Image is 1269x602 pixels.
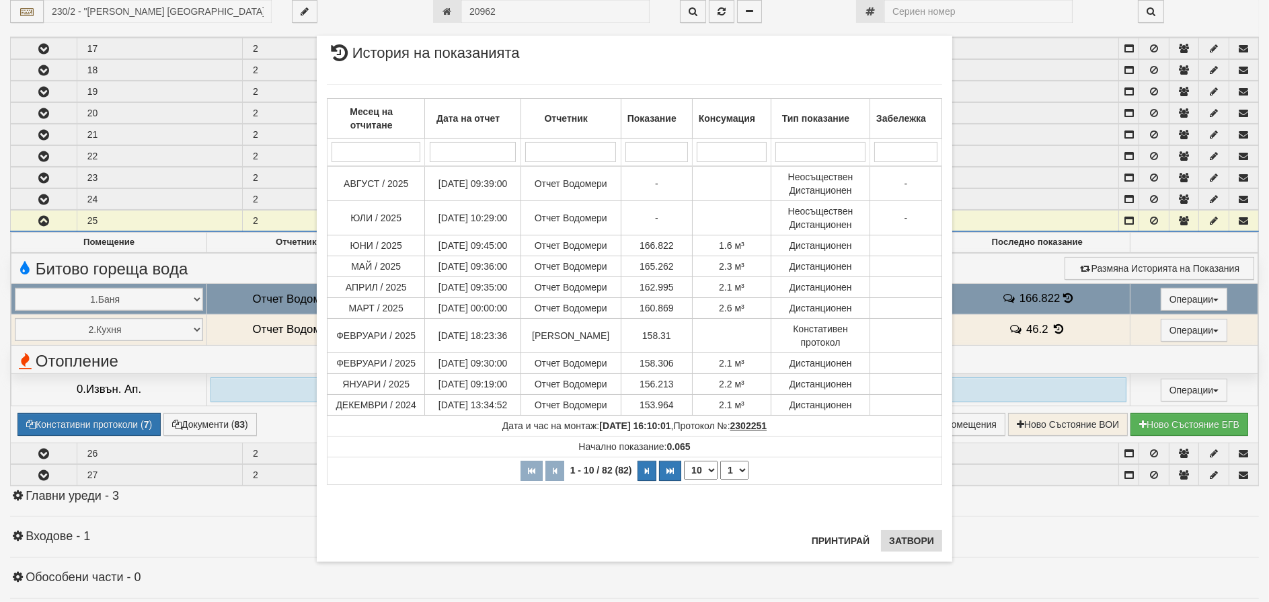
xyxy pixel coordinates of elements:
td: [DATE] 09:30:00 [425,352,521,373]
td: Отчет Водомери [521,352,621,373]
span: 2.1 м³ [719,358,744,369]
td: Отчет Водомери [521,200,621,235]
b: Дата на отчет [436,113,500,124]
td: Отчет Водомери [521,297,621,318]
span: 1.6 м³ [719,240,744,251]
td: Дистанционен [771,373,870,394]
td: Отчет Водомери [521,166,621,201]
select: Страница номер [720,461,748,480]
span: 166.822 [640,240,674,251]
span: 2.1 м³ [719,400,744,410]
td: [DATE] 09:19:00 [425,373,521,394]
td: Дистанционен [771,235,870,256]
td: ФЕВРУАРИ / 2025 [328,318,425,352]
td: [DATE] 09:36:00 [425,256,521,276]
span: 2.3 м³ [719,261,744,272]
td: МАЙ / 2025 [328,256,425,276]
th: Консумация: No sort applied, activate to apply an ascending sort [692,98,771,138]
button: Затвори [881,530,942,552]
td: Отчет Водомери [521,235,621,256]
span: - [905,213,908,223]
td: [DATE] 09:35:00 [425,276,521,297]
span: 2.1 м³ [719,282,744,293]
td: [DATE] 18:23:36 [425,318,521,352]
td: Отчет Водомери [521,276,621,297]
span: - [905,178,908,189]
span: 153.964 [640,400,674,410]
td: Неосъществен Дистанционен [771,166,870,201]
button: Последна страница [659,461,681,481]
th: Показание: No sort applied, activate to apply an ascending sort [621,98,692,138]
td: Констативен протокол [771,318,870,352]
button: Принтирай [804,530,878,552]
td: МАРТ / 2025 [328,297,425,318]
th: Тип показание: No sort applied, activate to apply an ascending sort [771,98,870,138]
strong: [DATE] 16:10:01 [599,420,670,431]
span: Дата и час на монтаж: [502,420,671,431]
td: [DATE] 00:00:00 [425,297,521,318]
td: ФЕВРУАРИ / 2025 [328,352,425,373]
td: ЮЛИ / 2025 [328,200,425,235]
td: Неосъществен Дистанционен [771,200,870,235]
span: 156.213 [640,379,674,389]
b: Тип показание [782,113,849,124]
span: История на показанията [327,46,520,71]
td: ЮНИ / 2025 [328,235,425,256]
tcxspan: Call 2302251 via 3CX [730,420,767,431]
td: ДЕКЕМВРИ / 2024 [328,394,425,415]
span: Начално показание: [578,441,690,452]
td: Дистанционен [771,352,870,373]
td: Дистанционен [771,276,870,297]
select: Брой редове на страница [684,461,718,480]
span: 2.2 м³ [719,379,744,389]
span: 158.306 [640,358,674,369]
b: Месец на отчитане [350,106,393,130]
td: Отчет Водомери [521,373,621,394]
span: 160.869 [640,303,674,313]
td: [DATE] 10:29:00 [425,200,521,235]
span: 1 - 10 / 82 (82) [567,465,636,476]
button: Следваща страница [638,461,656,481]
b: Консумация [699,113,755,124]
td: АПРИЛ / 2025 [328,276,425,297]
th: Забележка: No sort applied, activate to apply an ascending sort [870,98,941,138]
strong: 0.065 [667,441,691,452]
td: Дистанционен [771,297,870,318]
b: Забележка [876,113,926,124]
button: Предишна страница [545,461,564,481]
td: [DATE] 09:45:00 [425,235,521,256]
td: Отчет Водомери [521,394,621,415]
b: Отчетник [545,113,588,124]
span: 162.995 [640,282,674,293]
td: АВГУСТ / 2025 [328,166,425,201]
td: [DATE] 13:34:52 [425,394,521,415]
th: Месец на отчитане: No sort applied, activate to apply an ascending sort [328,98,425,138]
td: Отчет Водомери [521,256,621,276]
span: Протокол №: [674,420,767,431]
td: , [328,415,942,436]
th: Дата на отчет: No sort applied, activate to apply an ascending sort [425,98,521,138]
span: - [655,178,658,189]
span: 2.6 м³ [719,303,744,313]
span: 158.31 [642,330,671,341]
td: [PERSON_NAME] [521,318,621,352]
span: 165.262 [640,261,674,272]
span: - [655,213,658,223]
td: Дистанционен [771,256,870,276]
b: Показание [627,113,677,124]
td: [DATE] 09:39:00 [425,166,521,201]
th: Отчетник: No sort applied, activate to apply an ascending sort [521,98,621,138]
button: Първа страница [521,461,543,481]
td: Дистанционен [771,394,870,415]
td: ЯНУАРИ / 2025 [328,373,425,394]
